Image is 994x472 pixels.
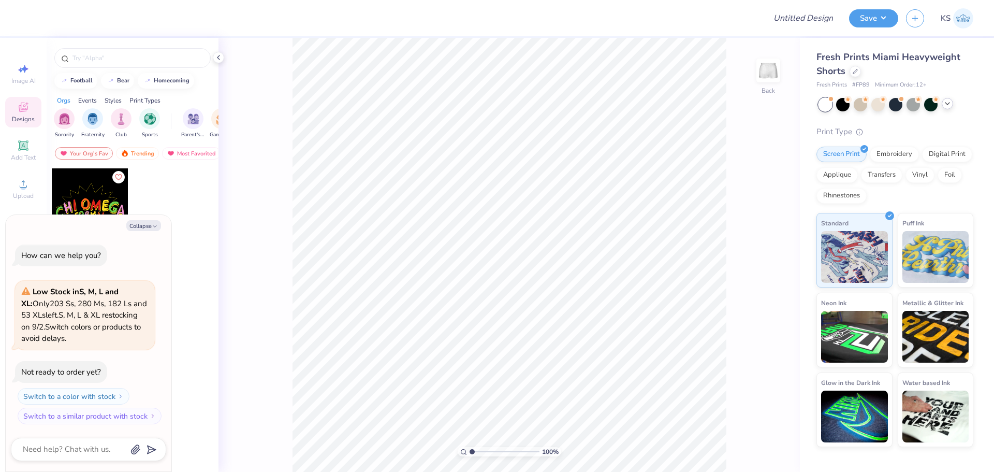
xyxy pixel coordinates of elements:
div: Transfers [861,167,902,183]
button: Switch to a similar product with stock [18,408,162,424]
img: Water based Ink [902,391,969,442]
img: Glow in the Dark Ink [821,391,888,442]
span: Metallic & Glitter Ink [902,297,963,308]
div: Back [762,86,775,95]
div: Rhinestones [816,188,867,204]
div: Print Type [816,126,973,138]
div: football [70,78,93,83]
img: most_fav.gif [60,150,68,157]
span: 100 % [542,447,559,456]
div: filter for Game Day [210,108,233,139]
input: Try "Alpha" [71,53,204,63]
button: filter button [139,108,160,139]
div: filter for Club [111,108,131,139]
div: Vinyl [905,167,934,183]
span: Fresh Prints Miami Heavyweight Shorts [816,51,960,77]
img: Neon Ink [821,311,888,363]
img: trend_line.gif [143,78,152,84]
span: Neon Ink [821,297,846,308]
span: Only 203 Ss, 280 Ms, 182 Ls and 53 XLs left. S, M, L & XL restocking on 9/2. Switch colors or pro... [21,287,147,344]
div: Orgs [57,96,70,105]
button: filter button [210,108,233,139]
img: Standard [821,231,888,283]
button: Switch to a color with stock [18,388,129,405]
div: Trending [116,147,159,160]
div: filter for Sorority [54,108,75,139]
button: filter button [81,108,105,139]
span: KS [941,12,951,24]
button: football [54,73,97,89]
button: Collapse [126,220,161,231]
div: filter for Sports [139,108,160,139]
span: Sports [142,131,158,139]
button: homecoming [138,73,194,89]
span: Fresh Prints [816,81,847,90]
button: filter button [54,108,75,139]
img: Sports Image [144,113,156,125]
button: filter button [111,108,131,139]
button: bear [101,73,134,89]
span: Puff Ink [902,218,924,228]
button: Like [112,171,125,183]
img: Kath Sales [953,8,973,28]
span: # FP89 [852,81,870,90]
span: Water based Ink [902,377,950,388]
span: Sorority [55,131,74,139]
img: most_fav.gif [167,150,175,157]
div: filter for Fraternity [81,108,105,139]
span: Fraternity [81,131,105,139]
img: Puff Ink [902,231,969,283]
span: Designs [12,115,35,123]
span: Game Day [210,131,233,139]
span: Club [115,131,127,139]
span: Standard [821,218,849,228]
span: Parent's Weekend [181,131,205,139]
div: Your Org's Fav [55,147,113,160]
img: Metallic & Glitter Ink [902,311,969,363]
span: Upload [13,192,34,200]
span: Add Text [11,153,36,162]
div: How can we help you? [21,250,101,261]
div: Styles [105,96,122,105]
div: Most Favorited [162,147,221,160]
div: Print Types [129,96,160,105]
input: Untitled Design [765,8,841,28]
img: Switch to a similar product with stock [150,413,156,419]
span: Image AI [11,77,36,85]
img: Club Image [115,113,127,125]
img: trend_line.gif [60,78,68,84]
img: trend_line.gif [107,78,115,84]
img: trending.gif [121,150,129,157]
div: Applique [816,167,858,183]
img: Game Day Image [216,113,228,125]
img: Fraternity Image [87,113,98,125]
a: KS [941,8,973,28]
span: Minimum Order: 12 + [875,81,927,90]
div: Digital Print [922,147,972,162]
div: Not ready to order yet? [21,367,101,377]
div: homecoming [154,78,189,83]
div: filter for Parent's Weekend [181,108,205,139]
span: Glow in the Dark Ink [821,377,880,388]
img: Parent's Weekend Image [187,113,199,125]
img: Sorority Image [59,113,70,125]
div: bear [117,78,129,83]
img: Switch to a color with stock [118,393,124,399]
div: Foil [938,167,962,183]
div: Embroidery [870,147,919,162]
strong: Low Stock in S, M, L and XL : [21,287,119,309]
div: Screen Print [816,147,867,162]
button: filter button [181,108,205,139]
img: Back [758,60,779,81]
div: Events [78,96,97,105]
button: Save [849,9,898,27]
